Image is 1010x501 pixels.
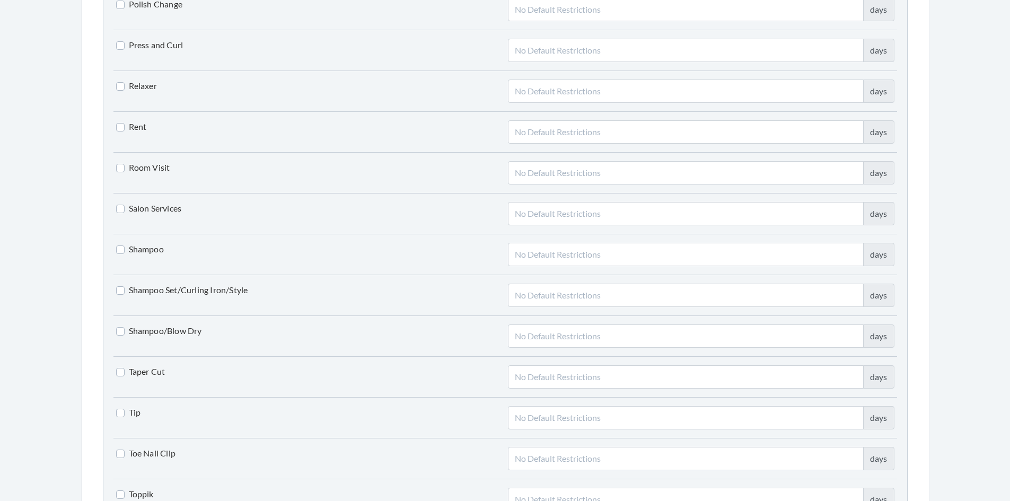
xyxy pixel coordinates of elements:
div: days [863,39,894,62]
input: No Default Restrictions [508,161,864,184]
label: Salon Services [116,202,182,215]
input: No Default Restrictions [508,284,864,307]
label: Rent [116,120,147,133]
label: Shampoo/Blow Dry [116,324,202,337]
div: days [863,447,894,470]
div: days [863,120,894,144]
input: No Default Restrictions [508,80,864,103]
input: No Default Restrictions [508,39,864,62]
input: No Default Restrictions [508,243,864,266]
label: Press and Curl [116,39,183,51]
label: Relaxer [116,80,157,92]
div: days [863,202,894,225]
label: Room Visit [116,161,170,174]
label: Taper Cut [116,365,165,378]
input: No Default Restrictions [508,202,864,225]
input: No Default Restrictions [508,447,864,470]
label: Shampoo Set/Curling Iron/Style [116,284,248,296]
div: days [863,365,894,389]
div: days [863,284,894,307]
div: days [863,406,894,429]
label: Toe Nail Clip [116,447,176,460]
div: days [863,161,894,184]
input: No Default Restrictions [508,406,864,429]
label: Shampoo [116,243,164,256]
div: days [863,324,894,348]
label: Tip [116,406,141,419]
div: days [863,80,894,103]
div: days [863,243,894,266]
input: No Default Restrictions [508,365,864,389]
input: No Default Restrictions [508,324,864,348]
label: Toppik [116,488,154,500]
input: No Default Restrictions [508,120,864,144]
